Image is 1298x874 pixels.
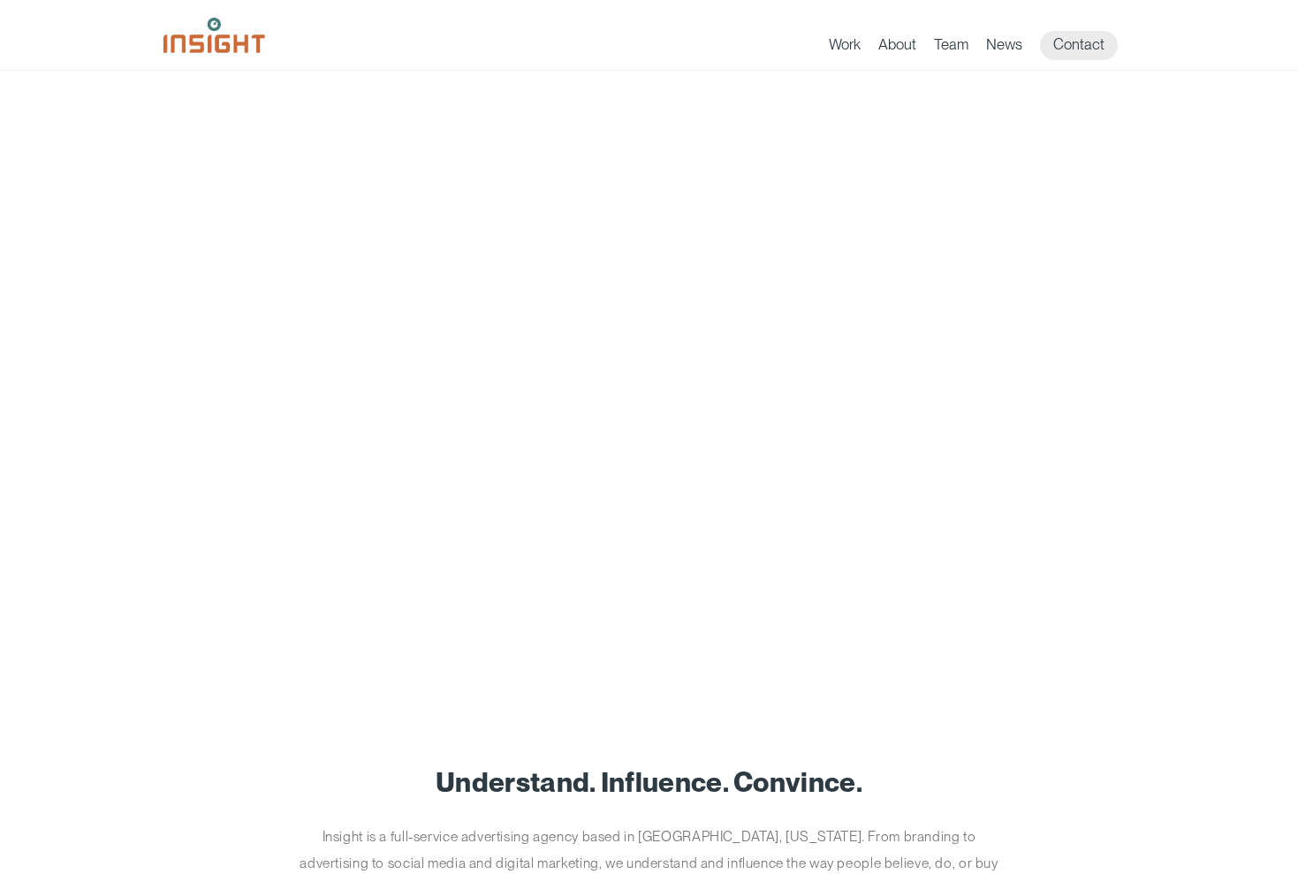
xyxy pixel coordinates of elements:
[829,31,1135,60] nav: primary navigation menu
[986,35,1022,60] a: News
[829,35,861,60] a: Work
[163,18,265,53] img: Insight Marketing Design
[163,767,1135,797] h1: Understand. Influence. Convince.
[934,35,968,60] a: Team
[878,35,916,60] a: About
[1040,31,1118,60] a: Contact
